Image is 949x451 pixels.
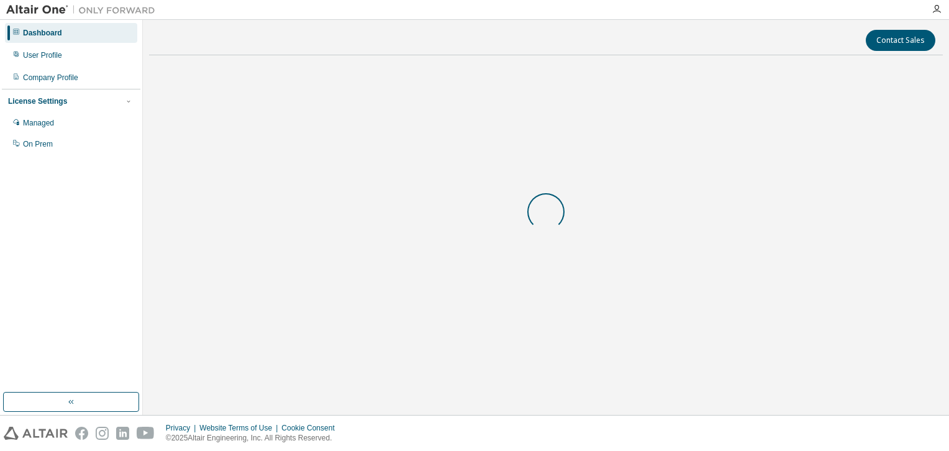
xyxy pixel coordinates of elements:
[199,423,281,433] div: Website Terms of Use
[4,427,68,440] img: altair_logo.svg
[281,423,342,433] div: Cookie Consent
[166,423,199,433] div: Privacy
[166,433,342,444] p: © 2025 Altair Engineering, Inc. All Rights Reserved.
[23,118,54,128] div: Managed
[116,427,129,440] img: linkedin.svg
[866,30,935,51] button: Contact Sales
[23,28,62,38] div: Dashboard
[6,4,161,16] img: Altair One
[137,427,155,440] img: youtube.svg
[8,96,67,106] div: License Settings
[23,73,78,83] div: Company Profile
[96,427,109,440] img: instagram.svg
[23,50,62,60] div: User Profile
[23,139,53,149] div: On Prem
[75,427,88,440] img: facebook.svg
